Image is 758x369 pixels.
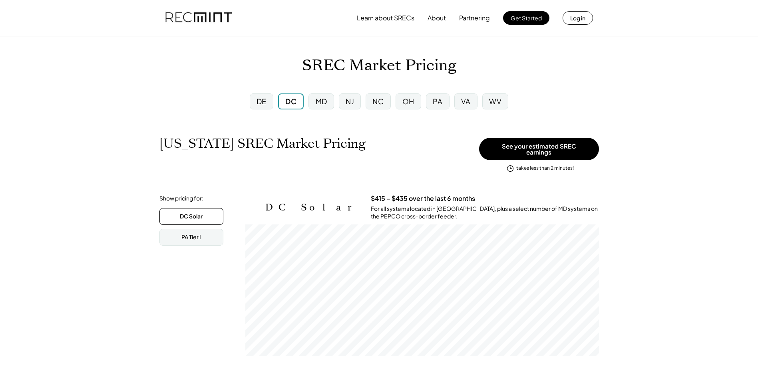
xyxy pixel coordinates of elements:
button: About [428,10,446,26]
img: recmint-logotype%403x.png [165,4,232,32]
div: WV [489,96,501,106]
div: OH [402,96,414,106]
h1: SREC Market Pricing [302,56,456,75]
div: VA [461,96,471,106]
button: Get Started [503,11,549,25]
button: Log in [563,11,593,25]
div: For all systems located in [GEOGRAPHIC_DATA], plus a select number of MD systems on the PEPCO cro... [371,205,599,220]
h1: [US_STATE] SREC Market Pricing [159,136,366,151]
button: Learn about SRECs [357,10,414,26]
div: MD [316,96,327,106]
div: NC [372,96,384,106]
h3: $415 – $435 over the last 6 months [371,194,475,203]
div: NJ [346,96,354,106]
h2: DC Solar [265,202,359,213]
button: Partnering [459,10,490,26]
div: Show pricing for: [159,194,203,202]
div: DC Solar [180,212,203,220]
div: DE [257,96,267,106]
button: See your estimated SREC earnings [479,138,599,160]
div: DC [285,96,296,106]
div: PA [433,96,442,106]
div: takes less than 2 minutes! [516,165,574,172]
div: PA Tier I [181,233,201,241]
